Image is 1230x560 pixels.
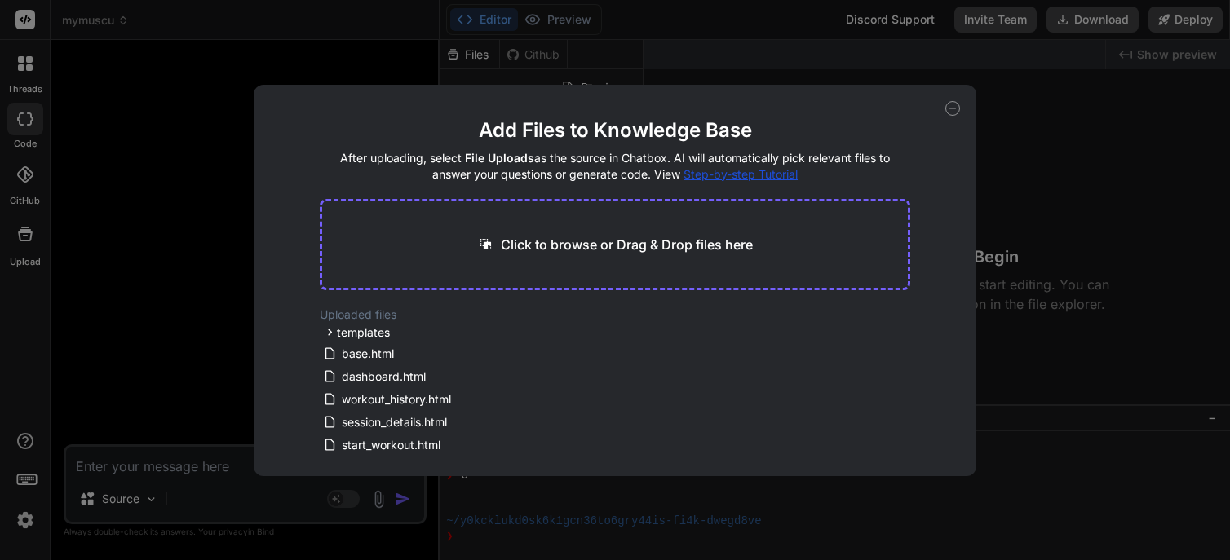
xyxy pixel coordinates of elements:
[340,344,396,364] span: base.html
[340,390,453,409] span: workout_history.html
[320,306,911,323] h2: Uploaded files
[501,235,753,254] p: Click to browse or Drag & Drop files here
[465,151,534,165] span: File Uploads
[320,150,911,183] h4: After uploading, select as the source in Chatbox. AI will automatically pick relevant files to an...
[320,117,911,143] h2: Add Files to Knowledge Base
[340,412,449,432] span: session_details.html
[340,367,427,386] span: dashboard.html
[340,435,442,455] span: start_workout.html
[684,167,798,181] span: Step-by-step Tutorial
[337,324,390,341] span: templates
